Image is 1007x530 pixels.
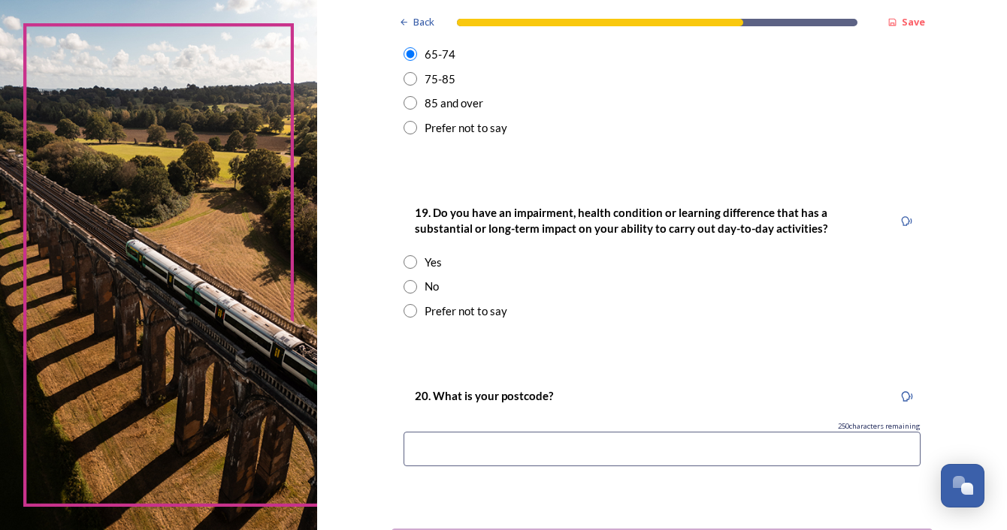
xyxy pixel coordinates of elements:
strong: 19. Do you have an impairment, health condition or learning difference that has a substantial or ... [415,206,830,235]
button: Open Chat [941,464,984,507]
div: 75-85 [425,71,455,88]
div: Yes [425,254,442,271]
div: 85 and over [425,95,483,112]
div: No [425,278,439,295]
span: Back [413,15,434,29]
strong: Save [902,15,925,29]
div: Prefer not to say [425,303,507,320]
div: 65-74 [425,46,455,63]
div: Prefer not to say [425,119,507,137]
span: 250 characters remaining [838,421,921,432]
strong: 20. What is your postcode? [415,389,553,402]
